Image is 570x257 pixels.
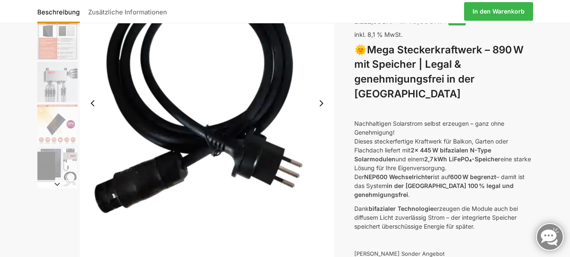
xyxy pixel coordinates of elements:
[354,31,403,38] span: inkl. 8,1 % MwSt.
[450,173,496,180] strong: 600 W begrenzt
[37,146,78,187] img: Balkonkraftwerk 860
[35,61,78,103] li: 4 / 12
[84,94,102,112] button: Previous slide
[354,43,533,102] h3: 🌞
[354,119,533,199] p: Nachhaltigen Solarstrom selbst erzeugen – ganz ohne Genehmigung! Dieses steckerfertige Kraftwerk ...
[37,19,78,60] img: Bificial im Vergleich zu billig Modulen
[364,173,433,180] strong: NEP600 Wechselrichter
[35,18,78,61] li: 3 / 12
[464,2,533,21] a: In den Warenkorb
[312,94,330,112] button: Next slide
[354,204,533,231] p: Dank erzeugen die Module auch bei diffusem Licht zuverlässig Strom – der integrierte Speicher spe...
[354,146,491,163] strong: 2x 445 W bifazialen N-Type Solarmodulen
[354,44,523,100] strong: Mega Steckerkraftwerk – 890 W mit Speicher | Legal & genehmigungsfrei in der [GEOGRAPHIC_DATA]
[35,103,78,145] li: 5 / 12
[37,62,78,102] img: BDS1000
[35,188,78,230] li: 7 / 12
[35,145,78,188] li: 6 / 12
[424,155,500,163] strong: 2,7 kWh LiFePO₄-Speicher
[37,104,78,144] img: Bificial 30 % mehr Leistung
[37,1,84,22] a: Beschreibung
[354,182,514,198] strong: in der [GEOGRAPHIC_DATA] 100 % legal und genehmigungsfrei
[37,180,78,188] button: Next slide
[84,1,171,22] a: Zusätzliche Informationen
[369,205,434,212] strong: bifazialer Technologie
